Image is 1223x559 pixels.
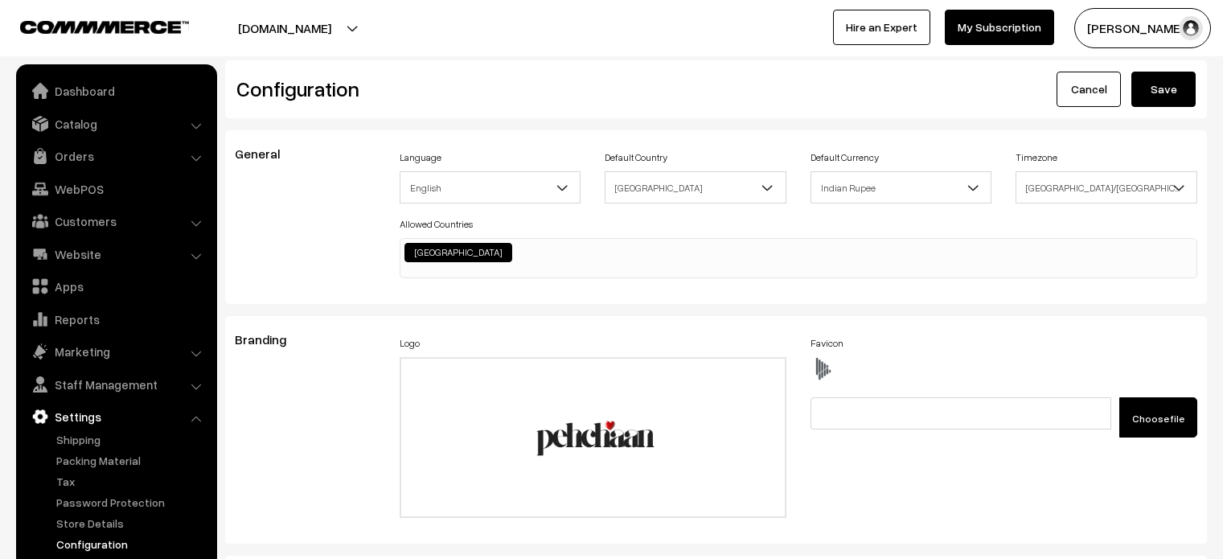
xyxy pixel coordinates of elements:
[1074,8,1211,48] button: [PERSON_NAME]
[235,146,299,162] span: General
[52,473,211,490] a: Tax
[1016,171,1197,203] span: Asia/Kolkata
[404,243,512,262] li: India
[811,171,992,203] span: Indian Rupee
[20,305,211,334] a: Reports
[1057,72,1121,107] a: Cancel
[400,174,581,202] span: English
[235,331,306,347] span: Branding
[20,142,211,171] a: Orders
[811,357,835,381] img: favicon.ico
[811,174,991,202] span: Indian Rupee
[20,16,161,35] a: COMMMERCE
[1179,16,1203,40] img: user
[1132,413,1184,425] span: Choose file
[20,337,211,366] a: Marketing
[20,175,211,203] a: WebPOS
[20,76,211,105] a: Dashboard
[1016,174,1196,202] span: Asia/Kolkata
[605,174,786,202] span: India
[1131,72,1196,107] button: Save
[52,431,211,448] a: Shipping
[400,336,420,351] label: Logo
[400,171,581,203] span: English
[605,150,667,165] label: Default Country
[945,10,1054,45] a: My Subscription
[1016,150,1057,165] label: Timezone
[400,217,473,232] label: Allowed Countries
[20,370,211,399] a: Staff Management
[182,8,388,48] button: [DOMAIN_NAME]
[20,402,211,431] a: Settings
[20,21,189,33] img: COMMMERCE
[833,10,930,45] a: Hire an Expert
[52,515,211,532] a: Store Details
[811,150,879,165] label: Default Currency
[52,494,211,511] a: Password Protection
[20,240,211,269] a: Website
[20,207,211,236] a: Customers
[605,171,786,203] span: India
[52,452,211,469] a: Packing Material
[400,150,441,165] label: Language
[811,336,843,351] label: Favicon
[20,272,211,301] a: Apps
[236,76,704,101] h2: Configuration
[20,109,211,138] a: Catalog
[52,536,211,553] a: Configuration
